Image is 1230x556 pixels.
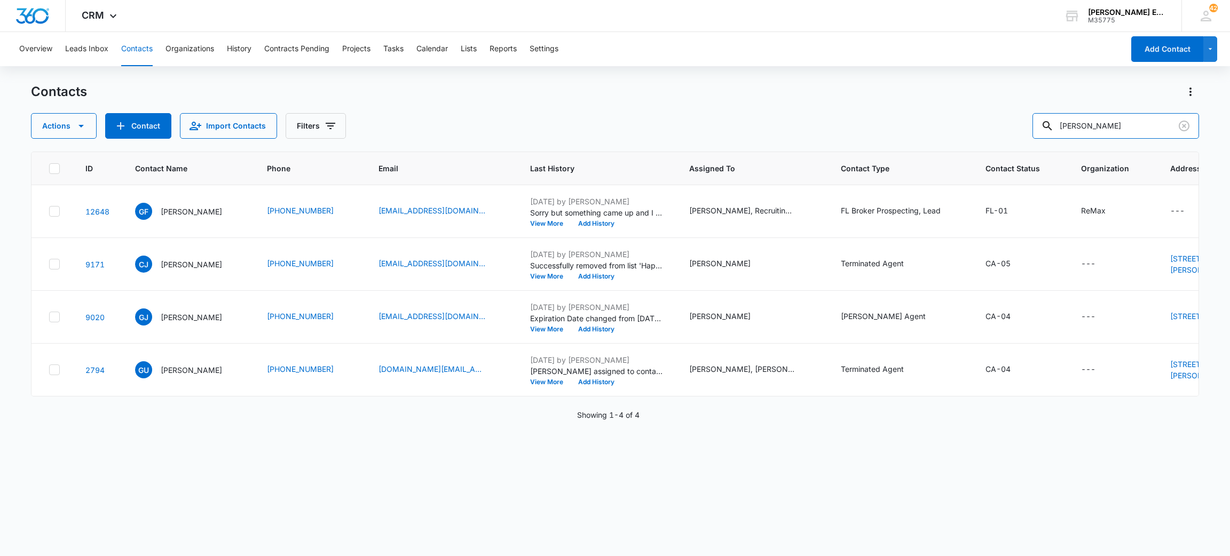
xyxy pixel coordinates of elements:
[530,260,664,271] p: Successfully removed from list 'Happy Birthday Email Campaign'.
[31,113,97,139] button: Actions
[379,163,489,174] span: Email
[985,311,1030,323] div: Contact Status - CA-04 - Select to Edit Field
[161,364,222,376] p: [PERSON_NAME]
[161,206,222,217] p: [PERSON_NAME]
[689,311,770,323] div: Assigned To - Michelle Beeson - Select to Edit Field
[135,308,241,325] div: Contact Name - Georgina Johnson - Select to Edit Field
[689,311,751,322] div: [PERSON_NAME]
[530,313,664,324] p: Expiration Date changed from [DATE] to [DATE].
[985,363,1030,376] div: Contact Status - CA-04 - Select to Edit Field
[1081,205,1125,218] div: Organization - ReMax - Select to Edit Field
[180,113,277,139] button: Import Contacts
[1209,4,1218,12] span: 42
[1182,83,1199,100] button: Actions
[985,258,1011,269] div: CA-05
[571,273,622,280] button: Add History
[1032,113,1199,139] input: Search Contacts
[689,363,815,376] div: Assigned To - Alysha Aratari, Michelle Beeson - Select to Edit Field
[227,32,251,66] button: History
[85,163,94,174] span: ID
[267,363,353,376] div: Phone - (951) 514-1915 - Select to Edit Field
[1170,205,1185,218] div: ---
[577,409,640,420] p: Showing 1-4 of 4
[379,363,504,376] div: Email - realestate.info@verizon.net - Select to Edit Field
[841,258,904,269] div: Terminated Agent
[264,32,329,66] button: Contracts Pending
[841,363,923,376] div: Contact Type - Terminated Agent - Select to Edit Field
[1081,258,1115,271] div: Organization - - Select to Edit Field
[161,259,222,270] p: [PERSON_NAME]
[461,32,477,66] button: Lists
[135,256,241,273] div: Contact Name - Chris Johnson - Select to Edit Field
[841,311,945,323] div: Contact Type - Allison James Agent - Select to Edit Field
[571,326,622,332] button: Add History
[841,258,923,271] div: Contact Type - Terminated Agent - Select to Edit Field
[530,249,664,260] p: [DATE] by [PERSON_NAME]
[1081,163,1129,174] span: Organization
[379,311,504,323] div: Email - ginaloujohnson@gmail.com - Select to Edit Field
[689,258,751,269] div: [PERSON_NAME]
[65,32,108,66] button: Leads Inbox
[267,205,334,216] a: [PHONE_NUMBER]
[135,361,152,378] span: GU
[1176,117,1193,134] button: Clear
[530,220,571,227] button: View More
[490,32,517,66] button: Reports
[379,258,504,271] div: Email - ChrisBJohnsonRealtor@gmail.com - Select to Edit Field
[530,163,648,174] span: Last History
[135,203,241,220] div: Contact Name - Georgina Friend - Select to Edit Field
[689,163,800,174] span: Assigned To
[530,366,664,377] p: [PERSON_NAME] assigned to contact.
[689,258,770,271] div: Assigned To - Michelle Beeson - Select to Edit Field
[985,311,1011,322] div: CA-04
[841,205,941,216] div: FL Broker Prospecting, Lead
[985,205,1008,216] div: FL-01
[1088,8,1166,17] div: account name
[1088,17,1166,24] div: account id
[31,84,87,100] h1: Contacts
[689,205,815,218] div: Assigned To - Jon Marshman, Recruiting Dept - Select to Edit Field
[841,205,960,218] div: Contact Type - FL Broker Prospecting, Lead - Select to Edit Field
[1081,258,1095,271] div: ---
[530,273,571,280] button: View More
[267,311,353,323] div: Phone - (909) 747-7336 - Select to Edit Field
[342,32,370,66] button: Projects
[530,196,664,207] p: [DATE] by [PERSON_NAME]
[85,260,105,269] a: Navigate to contact details page for Chris Johnson
[530,354,664,366] p: [DATE] by [PERSON_NAME]
[1170,205,1204,218] div: Address - - Select to Edit Field
[379,205,485,216] a: [EMAIL_ADDRESS][DOMAIN_NAME]
[985,363,1011,375] div: CA-04
[571,379,622,385] button: Add History
[985,258,1030,271] div: Contact Status - CA-05 - Select to Edit Field
[379,205,504,218] div: Email - giolfriend@gmail.com - Select to Edit Field
[105,113,171,139] button: Add Contact
[1081,311,1115,323] div: Organization - - Select to Edit Field
[571,220,622,227] button: Add History
[135,163,226,174] span: Contact Name
[530,301,664,313] p: [DATE] by [PERSON_NAME]
[530,207,664,218] p: Sorry but something came up and I won't be able to be on the call. Maybe 5 pm? Or you can email m...
[379,363,485,375] a: [DOMAIN_NAME][EMAIL_ADDRESS][DOMAIN_NAME]
[416,32,448,66] button: Calendar
[379,258,485,269] a: [EMAIL_ADDRESS][DOMAIN_NAME]
[1081,205,1106,216] div: ReMax
[267,258,334,269] a: [PHONE_NUMBER]
[135,308,152,325] span: GJ
[121,32,153,66] button: Contacts
[85,313,105,322] a: Navigate to contact details page for Georgina Johnson
[530,32,558,66] button: Settings
[267,311,334,322] a: [PHONE_NUMBER]
[379,311,485,322] a: [EMAIL_ADDRESS][DOMAIN_NAME]
[1081,363,1115,376] div: Organization - - Select to Edit Field
[267,363,334,375] a: [PHONE_NUMBER]
[19,32,52,66] button: Overview
[530,379,571,385] button: View More
[1209,4,1218,12] div: notifications count
[530,326,571,332] button: View More
[135,203,152,220] span: GF
[135,361,241,378] div: Contact Name - Georgina Upcraft - Select to Edit Field
[985,163,1040,174] span: Contact Status
[1081,311,1095,323] div: ---
[841,311,926,322] div: [PERSON_NAME] Agent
